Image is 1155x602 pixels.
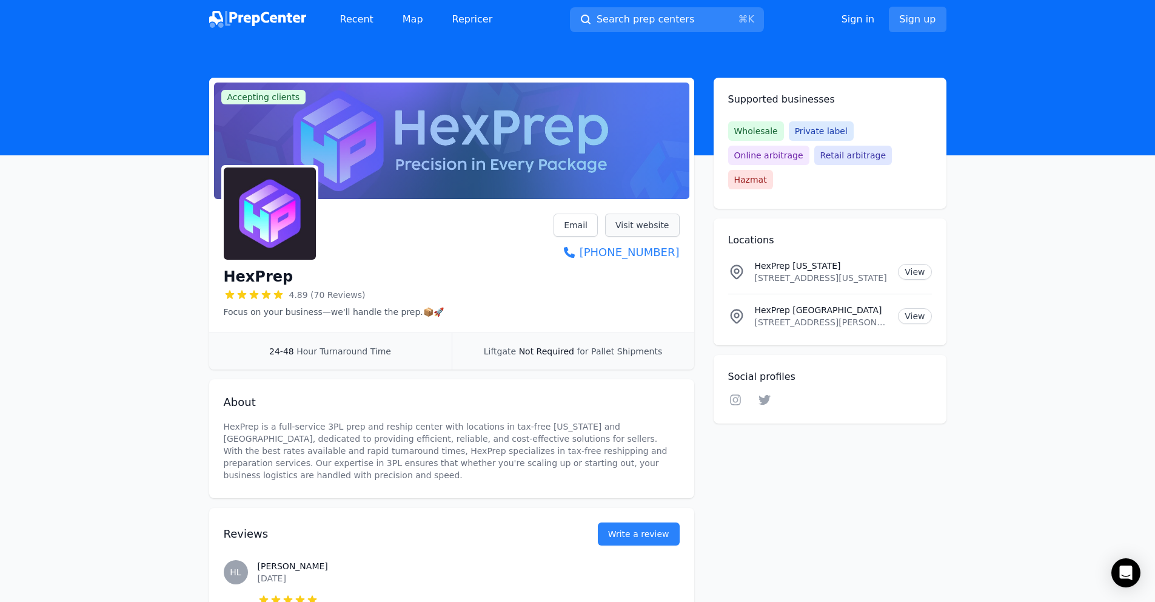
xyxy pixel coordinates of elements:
[728,146,809,165] span: Online arbitrage
[898,264,931,280] a: View
[269,347,294,356] span: 24-48
[224,421,680,481] p: HexPrep is a full-service 3PL prep and reship center with locations in tax-free [US_STATE] and [G...
[597,12,694,27] span: Search prep centers
[209,11,306,28] img: PrepCenter
[224,267,293,286] h1: HexPrep
[224,306,444,318] p: Focus on your business—we'll handle the prep.📦🚀
[230,568,241,577] span: HL
[258,560,680,572] h3: [PERSON_NAME]
[728,170,773,189] span: Hazmat
[296,347,391,356] span: Hour Turnaround Time
[755,272,889,284] p: [STREET_ADDRESS][US_STATE]
[570,7,764,32] button: Search prep centers⌘K
[224,526,559,543] h2: Reviews
[519,347,574,356] span: Not Required
[889,7,946,32] a: Sign up
[554,244,679,261] a: [PHONE_NUMBER]
[258,573,286,583] time: [DATE]
[842,12,875,27] a: Sign in
[1111,558,1140,587] div: Open Intercom Messenger
[221,90,306,104] span: Accepting clients
[814,146,892,165] span: Retail arbitrage
[755,260,889,272] p: HexPrep [US_STATE]
[755,304,889,316] p: HexPrep [GEOGRAPHIC_DATA]
[224,167,316,260] img: HexPrep
[898,308,931,324] a: View
[484,347,516,356] span: Liftgate
[598,523,680,546] a: Write a review
[728,370,932,384] h2: Social profiles
[443,7,503,32] a: Repricer
[728,233,932,248] h2: Locations
[289,289,366,301] span: 4.89 (70 Reviews)
[748,13,754,25] kbd: K
[224,394,680,411] h2: About
[755,316,889,328] p: [STREET_ADDRESS][PERSON_NAME][US_STATE]
[728,92,932,107] h2: Supported businesses
[738,13,748,25] kbd: ⌘
[728,121,784,141] span: Wholesale
[577,347,662,356] span: for Pallet Shipments
[393,7,433,32] a: Map
[330,7,383,32] a: Recent
[789,121,854,141] span: Private label
[554,214,598,237] a: Email
[605,214,680,237] a: Visit website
